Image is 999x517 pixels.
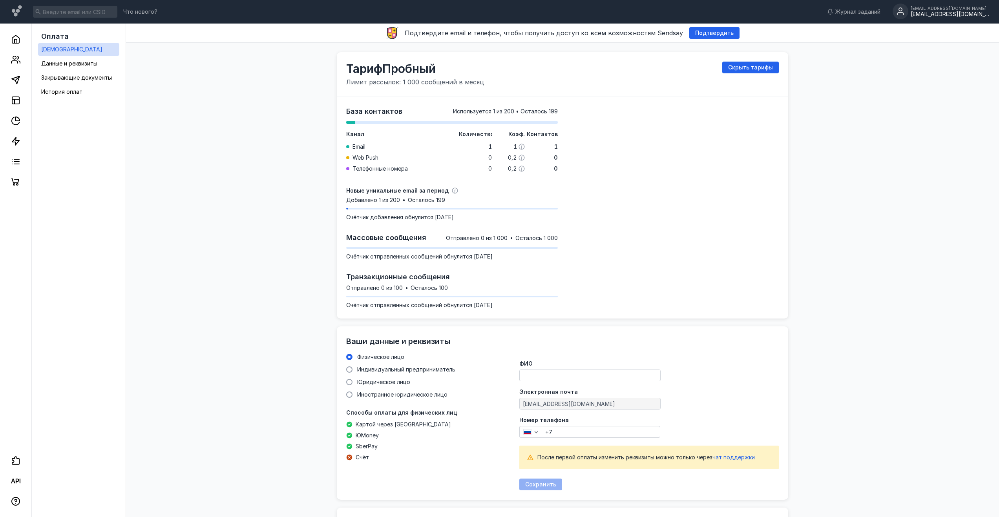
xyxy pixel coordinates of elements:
[488,143,492,151] span: 1
[405,285,408,291] span: •
[346,214,454,220] span: Счётчик добавления обнулится [DATE]
[356,453,369,461] span: Счёт
[453,107,495,115] span: Используется 1
[519,389,578,395] span: Электронная почта
[510,235,513,241] span: •
[41,88,82,95] span: История оплат
[346,187,449,195] span: Новые уникальные email за период
[823,8,884,16] a: Журнал заданий
[519,417,569,423] span: Номер телефона
[352,154,378,162] span: Web Push
[508,131,525,137] span: Коэф.
[357,353,404,360] span: Физическое лицо
[554,154,558,162] span: 0
[911,6,989,11] div: [EMAIL_ADDRESS][DOMAIN_NAME]
[346,302,493,308] span: Счётчик отправленных сообщений обнулится [DATE]
[346,409,457,416] span: Способы оплаты для физических лиц
[402,197,405,203] span: •
[352,165,408,173] span: Телефонные номера
[41,32,69,40] span: Оплата
[695,30,734,36] span: Подтвердить
[488,154,492,162] span: 0
[346,107,402,115] span: База контактов
[346,77,484,87] span: Лимит рассылок: 1 000 сообщений в месяц
[357,379,410,385] span: Юридическое лицо
[527,131,558,137] span: Контактов
[516,109,519,114] span: •
[346,131,364,137] span: Канал
[357,391,447,398] span: Иностранное юридическое лицо
[508,165,517,173] span: 0,2
[41,74,112,81] span: Закрывающие документы
[513,143,517,151] span: 1
[488,165,492,173] span: 0
[459,131,494,137] span: Количество
[537,453,771,461] div: После первой оплаты изменить реквизиты можно только через
[554,143,558,151] span: 1
[38,86,119,98] a: История оплат
[38,71,119,84] a: Закрывающие документы
[411,284,448,292] span: Осталось 100
[722,62,779,73] button: Скрыть тарифы
[497,107,514,115] span: из 200
[119,9,161,15] a: Что нового?
[356,442,378,450] span: SberPay
[835,8,880,16] span: Журнал заданий
[405,29,683,37] span: Подтвердите email и телефон, чтобы получить доступ ко всем возможностям Sendsay
[689,27,740,39] button: Подтвердить
[519,361,533,366] span: ФИО
[346,196,400,204] span: Добавлено 1 из 200
[521,107,558,115] span: Осталось 199
[33,6,117,18] input: Введите email или CSID
[346,233,426,242] span: Массовые сообщения
[38,43,119,56] a: [DEMOGRAPHIC_DATA]
[352,143,365,151] span: Email
[728,64,773,71] span: Скрыть тарифы
[357,366,455,373] span: Индивидуальный предприниматель
[712,454,755,461] span: чат поддержки
[346,62,484,76] span: Тариф Пробный
[346,253,493,260] span: Счётчик отправленных сообщений обнулится [DATE]
[356,431,379,439] span: ЮMoney
[346,337,450,346] span: Ваши данные и реквизиты
[346,273,450,281] span: Транзакционные сообщения
[911,11,989,18] div: [EMAIL_ADDRESS][DOMAIN_NAME]
[38,57,119,70] a: Данные и реквизиты
[446,234,508,242] span: Отправлено 0 из 1 000
[515,234,558,242] span: Осталось 1 000
[408,196,445,204] span: Осталось 199
[41,60,97,67] span: Данные и реквизиты
[554,165,558,173] span: 0
[356,421,451,428] span: Картой через [GEOGRAPHIC_DATA]
[41,46,102,53] span: [DEMOGRAPHIC_DATA]
[123,9,157,15] span: Что нового?
[346,284,403,292] span: Отправлено 0 из 100
[508,154,517,162] span: 0,2
[712,453,755,461] button: чат поддержки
